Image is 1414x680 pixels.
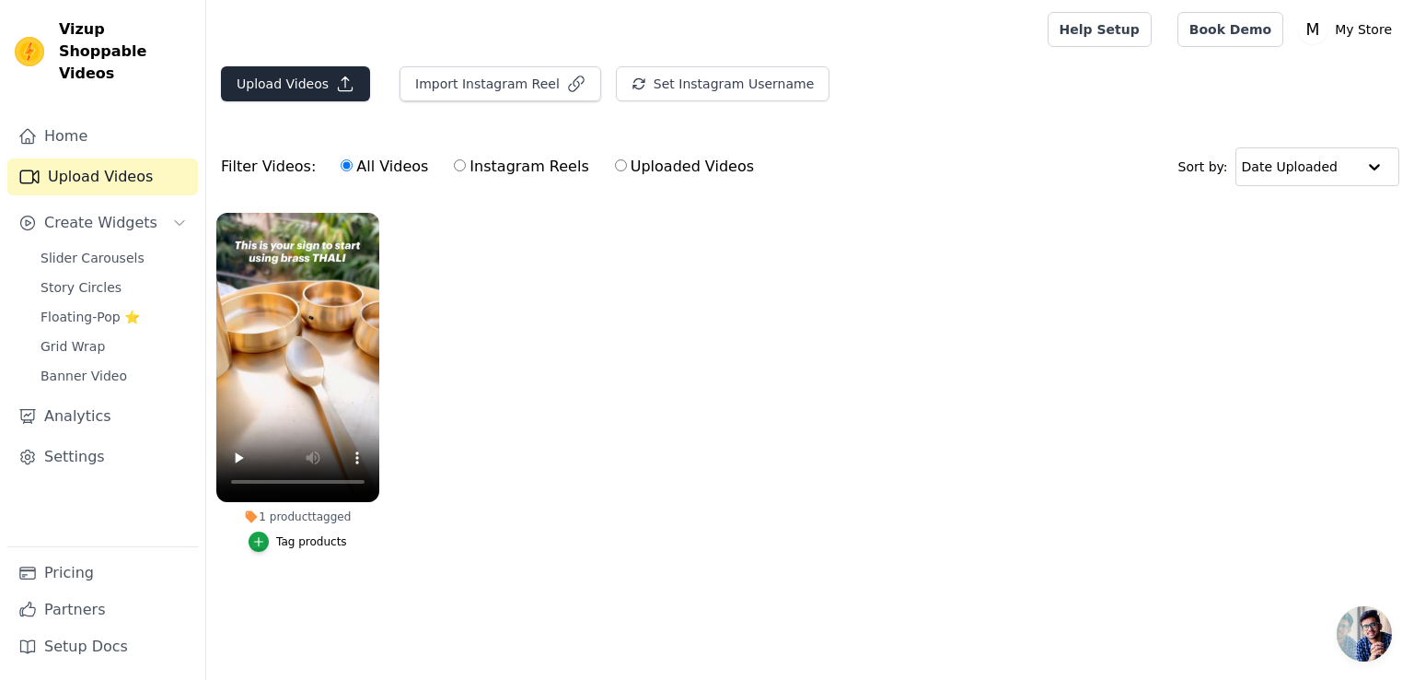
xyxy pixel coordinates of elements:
span: Create Widgets [44,212,157,234]
label: All Videos [340,155,429,179]
a: Partners [7,592,198,628]
a: Analytics [7,398,198,435]
input: Instagram Reels [454,159,466,171]
a: Upload Videos [7,158,198,195]
a: Home [7,118,198,155]
button: M My Store [1298,13,1399,46]
a: Floating-Pop ⭐ [29,304,198,330]
a: Story Circles [29,275,198,300]
span: Vizup Shoppable Videos [59,18,191,85]
label: Uploaded Videos [614,155,755,179]
div: Open chat [1337,606,1392,662]
input: All Videos [341,159,353,171]
input: Uploaded Videos [615,159,627,171]
a: Settings [7,439,198,475]
a: Help Setup [1048,12,1152,47]
div: Sort by: [1178,147,1400,186]
text: M [1306,20,1320,39]
p: My Store [1327,13,1399,46]
button: Set Instagram Username [616,66,829,101]
img: Vizup [15,37,44,66]
a: Banner Video [29,363,198,389]
button: Tag products [249,532,347,552]
span: Story Circles [41,278,122,297]
a: Slider Carousels [29,245,198,271]
a: Pricing [7,555,198,592]
button: Import Instagram Reel [400,66,601,101]
button: Create Widgets [7,205,198,241]
span: Grid Wrap [41,337,105,356]
span: Slider Carousels [41,249,145,267]
button: Upload Videos [221,66,370,101]
div: Tag products [276,534,347,549]
div: 1 product tagged [216,510,379,524]
div: Filter Videos: [221,146,764,188]
label: Instagram Reels [453,155,589,179]
a: Setup Docs [7,628,198,665]
span: Banner Video [41,367,127,385]
span: Floating-Pop ⭐ [41,308,140,326]
a: Book Demo [1177,12,1283,47]
a: Grid Wrap [29,334,198,359]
